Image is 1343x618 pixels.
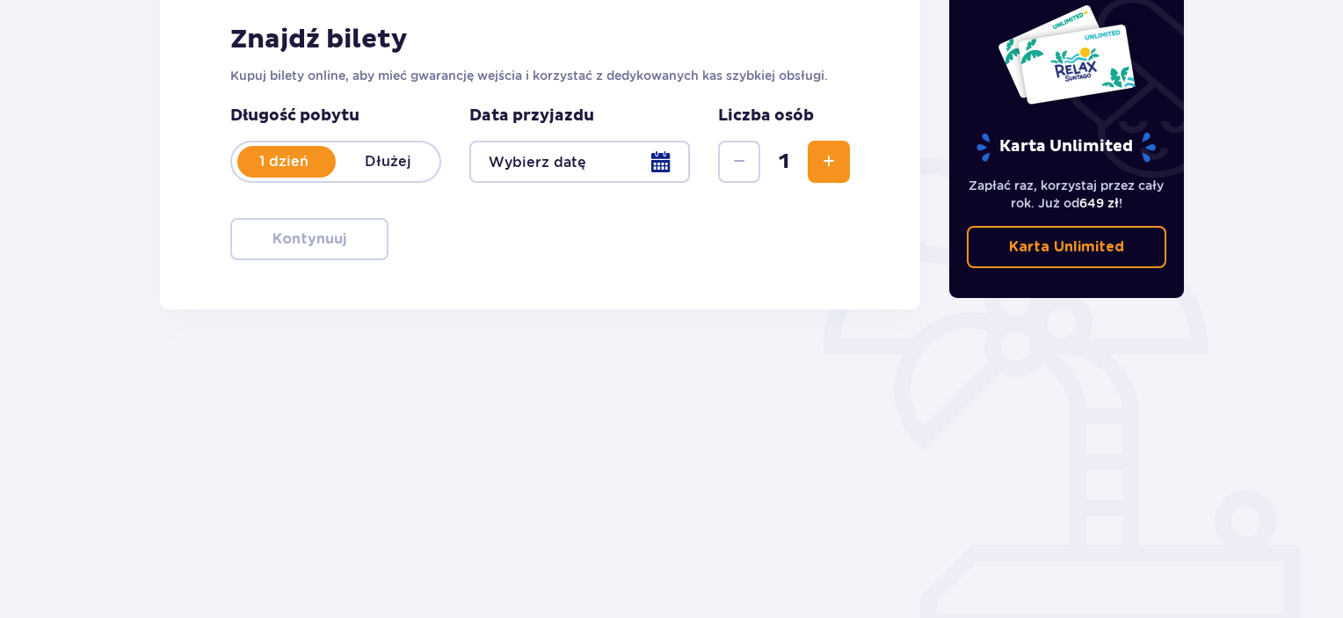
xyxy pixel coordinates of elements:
[272,229,346,249] p: Kontynuuj
[230,105,441,127] p: Długość pobytu
[230,67,850,84] p: Kupuj bilety online, aby mieć gwarancję wejścia i korzystać z dedykowanych kas szybkiej obsługi.
[764,149,804,175] span: 1
[232,152,336,171] p: 1 dzień
[1009,237,1124,257] p: Karta Unlimited
[230,23,850,56] h2: Znajdź bilety
[975,132,1158,163] p: Karta Unlimited
[469,105,594,127] p: Data przyjazdu
[718,141,760,183] button: Zmniejsz
[230,218,388,260] button: Kontynuuj
[967,177,1167,212] p: Zapłać raz, korzystaj przez cały rok. Już od !
[997,4,1136,105] img: Dwie karty całoroczne do Suntago z napisem 'UNLIMITED RELAX', na białym tle z tropikalnymi liśćmi...
[967,226,1167,268] a: Karta Unlimited
[808,141,850,183] button: Zwiększ
[1079,196,1119,210] span: 649 zł
[718,105,814,127] p: Liczba osób
[336,152,439,171] p: Dłużej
